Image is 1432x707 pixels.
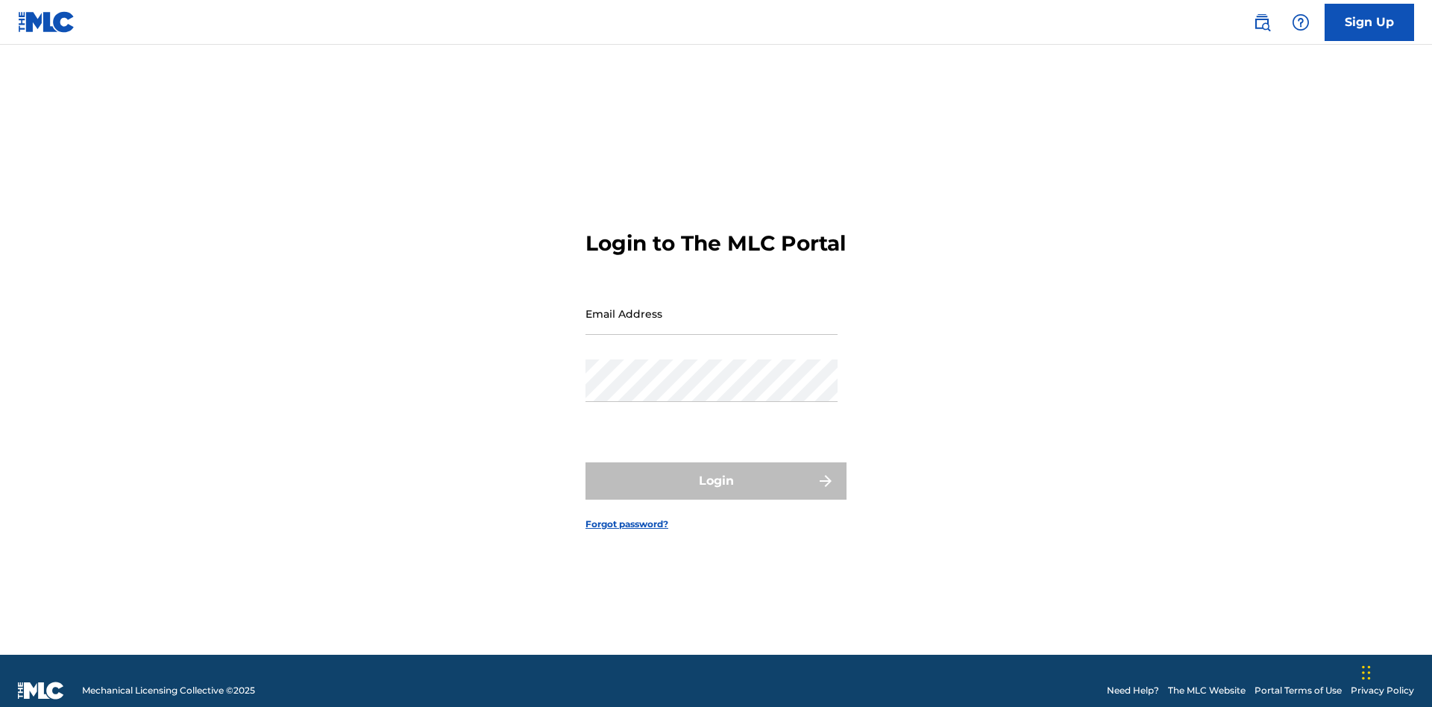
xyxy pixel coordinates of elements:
img: MLC Logo [18,11,75,33]
a: Forgot password? [585,518,668,531]
img: search [1253,13,1271,31]
a: Public Search [1247,7,1277,37]
div: Drag [1362,650,1371,695]
a: Need Help? [1107,684,1159,697]
span: Mechanical Licensing Collective © 2025 [82,684,255,697]
a: Sign Up [1325,4,1414,41]
img: logo [18,682,64,700]
div: Help [1286,7,1316,37]
a: Portal Terms of Use [1254,684,1342,697]
h3: Login to The MLC Portal [585,230,846,257]
img: help [1292,13,1310,31]
iframe: Chat Widget [1357,635,1432,707]
a: The MLC Website [1168,684,1246,697]
a: Privacy Policy [1351,684,1414,697]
